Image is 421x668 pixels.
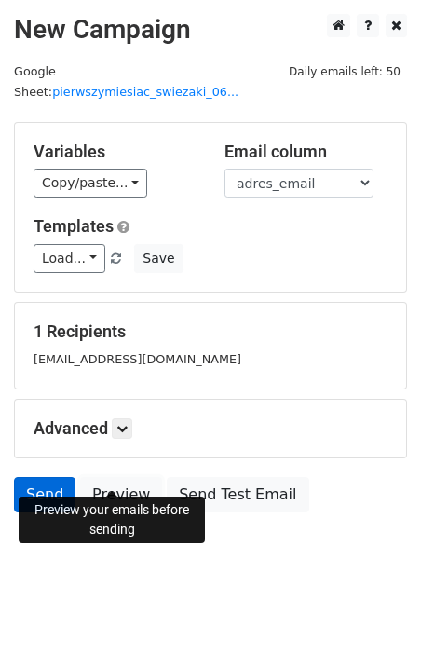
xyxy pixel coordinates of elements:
h5: 1 Recipients [34,321,387,342]
a: Templates [34,216,114,236]
div: Widżet czatu [328,579,421,668]
a: Load... [34,244,105,273]
h5: Email column [224,142,387,162]
button: Save [134,244,183,273]
small: Google Sheet: [14,64,238,100]
a: Daily emails left: 50 [282,64,407,78]
div: Preview your emails before sending [19,497,205,543]
small: [EMAIL_ADDRESS][DOMAIN_NAME] [34,352,241,366]
a: Send [14,477,75,512]
iframe: Chat Widget [328,579,421,668]
a: Preview [80,477,162,512]
h5: Variables [34,142,197,162]
h5: Advanced [34,418,387,439]
a: Send Test Email [167,477,308,512]
span: Daily emails left: 50 [282,61,407,82]
a: pierwszymiesiac_swiezaki_06... [52,85,238,99]
h2: New Campaign [14,14,407,46]
a: Copy/paste... [34,169,147,198]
